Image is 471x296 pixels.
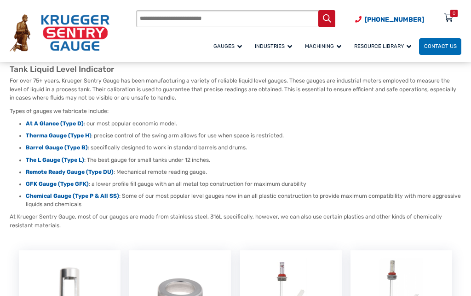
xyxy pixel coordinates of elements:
a: Machining [300,37,349,56]
div: 0 [453,10,455,17]
span: Resource Library [354,43,411,49]
a: Contact Us [419,38,461,55]
p: At Krueger Sentry Gauge, most of our gauges are made from stainless steel, 316L specifically, how... [10,213,461,230]
p: Types of gauges we fabricate include: [10,107,461,115]
a: Phone Number (920) 434-8860 [355,15,424,24]
a: Resource Library [349,37,419,56]
span: Machining [305,43,341,49]
a: Barrel Gauge (Type B) [26,144,88,151]
a: Therma Gauge (Type H) [26,132,91,139]
img: Krueger Sentry Gauge [10,14,109,51]
a: Gauges [208,37,250,56]
li: : The best gauge for small tanks under 12 inches. [26,156,461,165]
span: Industries [255,43,292,49]
li: : our most popular economic model. [26,120,461,128]
li: : Some of our most popular level gauges now in an all plastic construction to provide maximum com... [26,192,461,208]
li: : Mechanical remote reading gauge. [26,168,461,177]
a: GFK Gauge (Type GFK) [26,181,89,187]
p: For over 75+ years, Krueger Sentry Gauge has been manufacturing a variety of reliable liquid leve... [10,77,461,102]
li: : specifically designed to work in standard barrels and drums. [26,144,461,152]
span: [PHONE_NUMBER] [365,16,424,24]
span: Contact Us [424,43,457,49]
a: Remote Ready Gauge (Type DU) [26,169,114,175]
a: Industries [250,37,300,56]
a: Chemical Gauge (Type P & All SS) [26,193,119,199]
a: The L Gauge (Type L) [26,157,84,163]
li: : a lower profile fill gauge with an all metal top construction for maximum durability [26,180,461,189]
span: Gauges [213,43,242,49]
a: At A Glance (Type D) [26,120,84,127]
li: : precise control of the swing arm allows for use when space is restricted. [26,132,461,140]
strong: Therma Gauge (Type H [26,132,89,139]
h2: Tank Liquid Level Indicator [10,65,461,75]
